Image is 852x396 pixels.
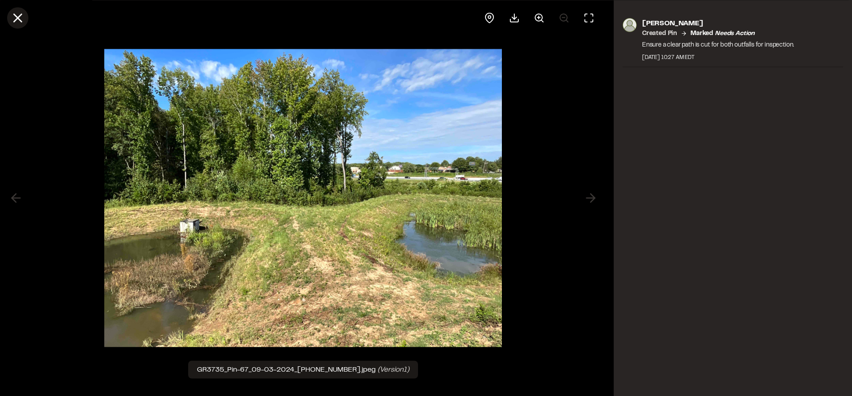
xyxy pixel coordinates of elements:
[715,31,755,36] em: needs action
[642,40,794,50] p: Ensure a clear path is cut for both outfalls for inspection.
[529,7,550,28] button: Zoom in
[104,40,502,356] img: file
[578,7,600,28] button: Toggle Fullscreen
[479,7,500,28] div: View pin on map
[690,28,755,38] p: Marked
[623,18,637,32] img: photo
[7,7,28,28] button: Close modal
[642,28,677,38] p: Created Pin
[642,53,794,61] div: [DATE] 10:27 AM EDT
[642,18,794,28] p: [PERSON_NAME]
